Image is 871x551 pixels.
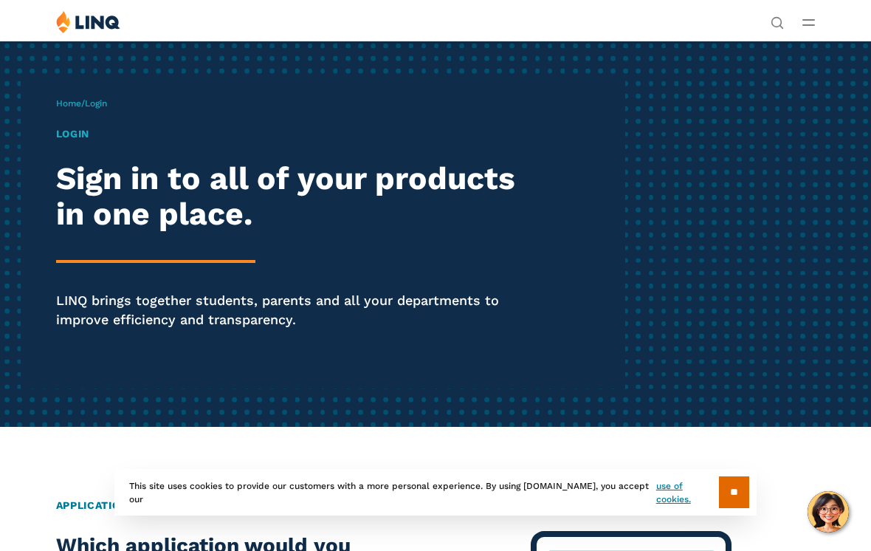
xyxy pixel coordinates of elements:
[56,160,534,233] h2: Sign in to all of your products in one place.
[771,10,784,28] nav: Utility Navigation
[656,479,719,506] a: use of cookies.
[808,491,849,533] button: Hello, have a question? Let’s chat.
[56,98,81,109] a: Home
[56,126,534,142] h1: Login
[802,14,815,30] button: Open Main Menu
[114,469,757,516] div: This site uses cookies to provide our customers with a more personal experience. By using [DOMAIN...
[56,291,534,329] p: LINQ brings together students, parents and all your departments to improve efficiency and transpa...
[771,15,784,28] button: Open Search Bar
[85,98,107,109] span: Login
[56,10,120,33] img: LINQ | K‑12 Software
[56,98,107,109] span: /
